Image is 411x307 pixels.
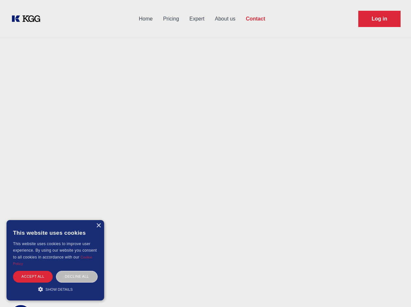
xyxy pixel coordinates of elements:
a: Pricing [158,10,184,27]
span: Show details [46,287,73,291]
a: Request Demo [358,11,401,27]
iframe: Chat Widget [378,276,411,307]
div: Show details [13,286,98,292]
div: Close [96,223,101,228]
a: About us [210,10,240,27]
a: Home [133,10,158,27]
div: Accept all [13,271,53,282]
a: KOL Knowledge Platform: Talk to Key External Experts (KEE) [10,14,46,24]
div: This website uses cookies [13,225,98,241]
a: Expert [184,10,210,27]
div: Decline all [56,271,98,282]
a: Cookie Policy [13,255,92,266]
a: Contact [240,10,270,27]
span: This website uses cookies to improve user experience. By using our website you consent to all coo... [13,242,97,259]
